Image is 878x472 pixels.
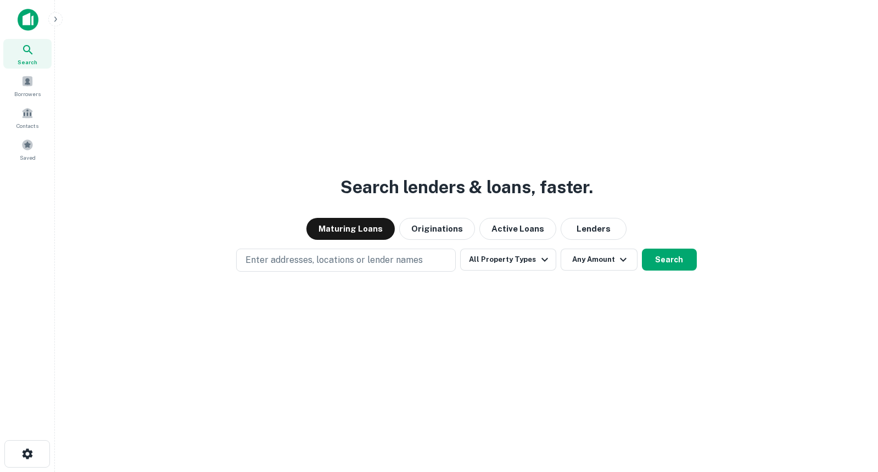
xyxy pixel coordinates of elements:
button: All Property Types [460,249,556,271]
span: Borrowers [14,89,41,98]
a: Saved [3,134,52,164]
img: capitalize-icon.png [18,9,38,31]
a: Borrowers [3,71,52,100]
button: Search [642,249,697,271]
button: Originations [399,218,475,240]
p: Enter addresses, locations or lender names [245,254,423,267]
span: Saved [20,153,36,162]
button: Enter addresses, locations or lender names [236,249,456,272]
iframe: Chat Widget [823,384,878,437]
button: Any Amount [561,249,637,271]
span: Search [18,58,37,66]
a: Search [3,39,52,69]
button: Lenders [561,218,627,240]
button: Maturing Loans [306,218,395,240]
h3: Search lenders & loans, faster. [340,174,593,200]
a: Contacts [3,103,52,132]
button: Active Loans [479,218,556,240]
span: Contacts [16,121,38,130]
